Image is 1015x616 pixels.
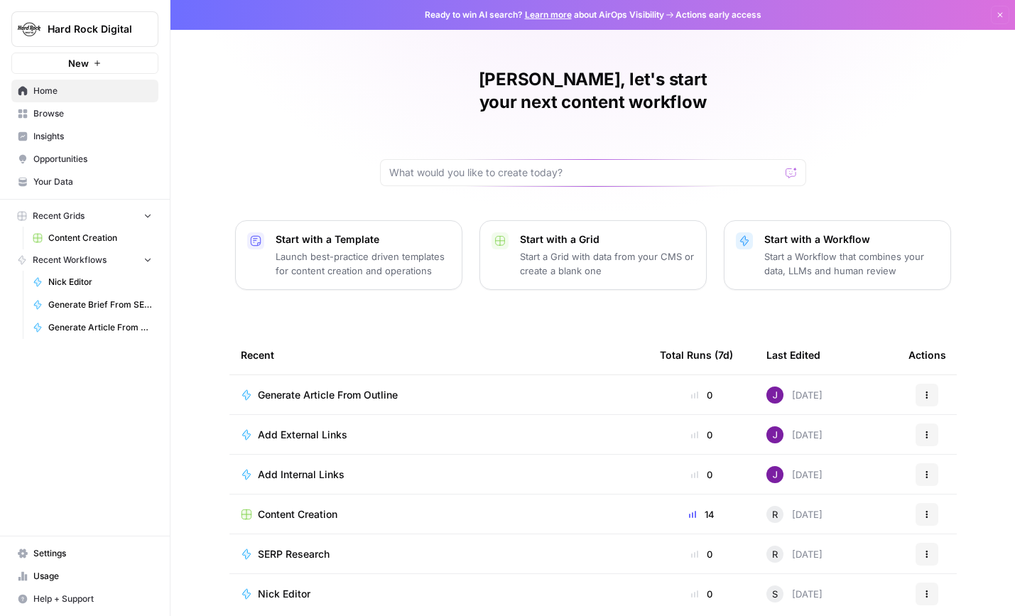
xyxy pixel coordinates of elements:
[660,468,744,482] div: 0
[766,585,823,603] div: [DATE]
[766,387,783,404] img: nj1ssy6o3lyd6ijko0eoja4aphzn
[33,153,152,166] span: Opportunities
[258,587,310,601] span: Nick Editor
[258,468,344,482] span: Add Internal Links
[241,468,637,482] a: Add Internal Links
[11,102,158,125] a: Browse
[389,166,780,180] input: What would you like to create today?
[908,335,946,374] div: Actions
[33,254,107,266] span: Recent Workflows
[276,232,450,247] p: Start with a Template
[258,547,330,561] span: SERP Research
[11,205,158,227] button: Recent Grids
[48,22,134,36] span: Hard Rock Digital
[660,547,744,561] div: 0
[48,321,152,334] span: Generate Article From Outline
[33,570,152,583] span: Usage
[235,220,462,290] button: Start with a TemplateLaunch best-practice driven templates for content creation and operations
[772,507,778,522] span: R
[675,9,761,21] span: Actions early access
[772,547,778,561] span: R
[766,426,823,443] div: [DATE]
[68,56,89,70] span: New
[26,227,158,249] a: Content Creation
[241,547,637,561] a: SERP Research
[766,506,823,523] div: [DATE]
[11,125,158,148] a: Insights
[258,507,337,522] span: Content Creation
[766,426,783,443] img: nj1ssy6o3lyd6ijko0eoja4aphzn
[33,85,152,97] span: Home
[241,335,637,374] div: Recent
[660,388,744,402] div: 0
[33,547,152,560] span: Settings
[766,335,820,374] div: Last Edited
[660,335,733,374] div: Total Runs (7d)
[11,565,158,588] a: Usage
[276,249,450,278] p: Launch best-practice driven templates for content creation and operations
[660,587,744,601] div: 0
[258,388,398,402] span: Generate Article From Outline
[48,298,152,311] span: Generate Brief From SERP
[766,546,823,563] div: [DATE]
[11,249,158,271] button: Recent Workflows
[26,271,158,293] a: Nick Editor
[766,387,823,404] div: [DATE]
[764,249,939,278] p: Start a Workflow that combines your data, LLMs and human review
[26,293,158,316] a: Generate Brief From SERP
[33,593,152,605] span: Help + Support
[241,428,637,442] a: Add External Links
[660,428,744,442] div: 0
[764,232,939,247] p: Start with a Workflow
[48,276,152,288] span: Nick Editor
[380,68,806,114] h1: [PERSON_NAME], let's start your next content workflow
[26,316,158,339] a: Generate Article From Outline
[425,9,664,21] span: Ready to win AI search? about AirOps Visibility
[241,507,637,522] a: Content Creation
[241,388,637,402] a: Generate Article From Outline
[11,148,158,171] a: Opportunities
[33,175,152,188] span: Your Data
[11,11,158,47] button: Workspace: Hard Rock Digital
[772,587,778,601] span: S
[33,210,85,222] span: Recent Grids
[766,466,823,483] div: [DATE]
[11,171,158,193] a: Your Data
[11,53,158,74] button: New
[520,249,695,278] p: Start a Grid with data from your CMS or create a blank one
[48,232,152,244] span: Content Creation
[660,507,744,522] div: 14
[16,16,42,42] img: Hard Rock Digital Logo
[11,588,158,610] button: Help + Support
[241,587,637,601] a: Nick Editor
[11,542,158,565] a: Settings
[479,220,707,290] button: Start with a GridStart a Grid with data from your CMS or create a blank one
[520,232,695,247] p: Start with a Grid
[525,9,572,20] a: Learn more
[33,130,152,143] span: Insights
[766,466,783,483] img: nj1ssy6o3lyd6ijko0eoja4aphzn
[258,428,347,442] span: Add External Links
[11,80,158,102] a: Home
[33,107,152,120] span: Browse
[724,220,951,290] button: Start with a WorkflowStart a Workflow that combines your data, LLMs and human review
